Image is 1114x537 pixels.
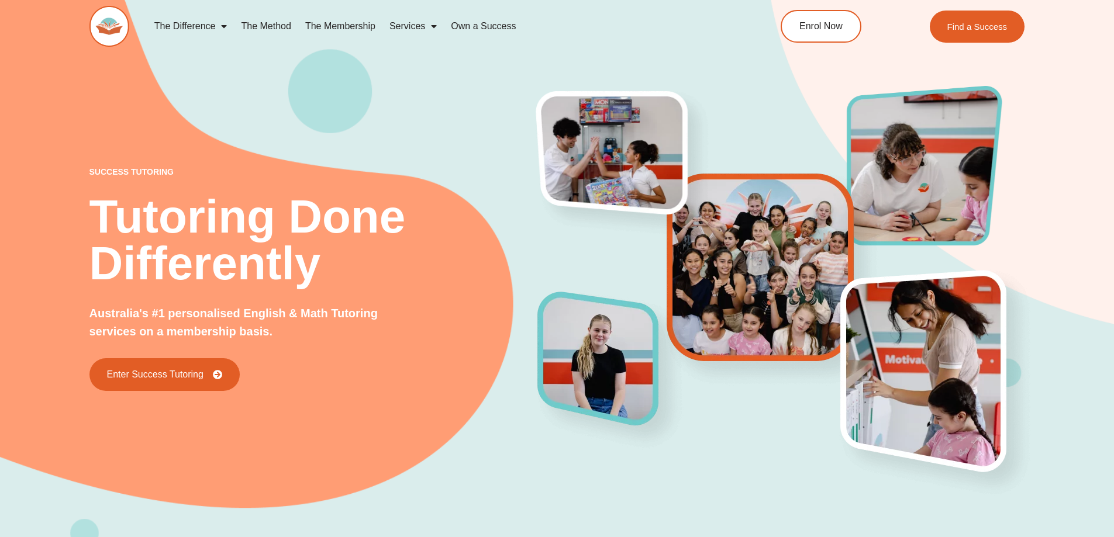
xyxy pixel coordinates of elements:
[298,13,382,40] a: The Membership
[919,405,1114,537] div: Widget συνομιλίας
[147,13,727,40] nav: Menu
[919,405,1114,537] iframe: Chat Widget
[107,370,204,379] span: Enter Success Tutoring
[89,358,240,391] a: Enter Success Tutoring
[799,22,843,31] span: Enrol Now
[444,13,523,40] a: Own a Success
[89,304,418,341] p: Australia's #1 personalised English & Math Tutoring services on a membership basis.
[89,168,539,176] p: success tutoring
[147,13,234,40] a: The Difference
[89,193,539,287] h2: Tutoring Done Differently
[947,22,1008,31] span: Find a Success
[930,11,1025,43] a: Find a Success
[781,10,861,43] a: Enrol Now
[382,13,444,40] a: Services
[234,13,298,40] a: The Method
